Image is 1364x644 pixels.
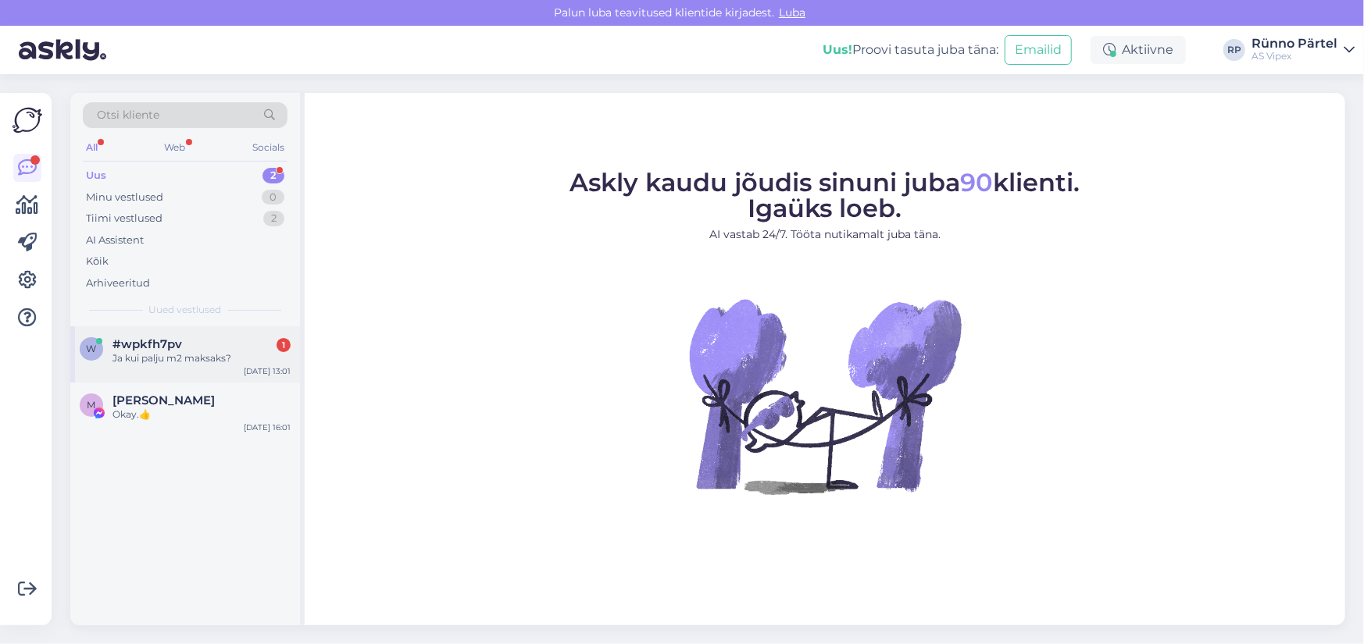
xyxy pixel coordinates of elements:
[112,393,215,407] span: Miral Domingotiles
[1252,37,1337,50] div: Rünno Pärtel
[1223,39,1245,61] div: RP
[86,168,106,183] div: Uus
[87,343,97,354] span: w
[112,337,182,351] span: #wpkfh7pv
[249,137,287,158] div: Socials
[244,422,291,433] div: [DATE] 16:01
[1252,50,1337,62] div: AS Vipex
[277,338,291,352] div: 1
[83,137,101,158] div: All
[86,233,144,248] div: AI Assistent
[823,41,998,59] div: Proovi tasuta juba täna:
[97,107,159,123] span: Otsi kliente
[86,254,109,269] div: Kõik
[263,211,284,226] div: 2
[570,226,1080,243] p: AI vastab 24/7. Tööta nutikamalt juba täna.
[684,255,966,536] img: No Chat active
[162,137,189,158] div: Web
[1005,35,1072,65] button: Emailid
[86,276,150,291] div: Arhiveeritud
[12,105,42,135] img: Askly Logo
[774,5,810,20] span: Luba
[87,399,96,411] span: M
[823,42,852,57] b: Uus!
[244,365,291,377] div: [DATE] 13:01
[112,351,291,365] div: Ja kui palju m2 maksaks?
[1252,37,1355,62] a: Rünno PärtelAS Vipex
[262,168,284,183] div: 2
[570,167,1080,223] span: Askly kaudu jõudis sinuni juba klienti. Igaüks loeb.
[86,190,163,205] div: Minu vestlused
[1091,36,1186,64] div: Aktiivne
[86,211,162,226] div: Tiimi vestlused
[112,407,291,422] div: Okay.👍
[262,190,284,205] div: 0
[149,303,222,317] span: Uued vestlused
[961,167,994,197] span: 90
